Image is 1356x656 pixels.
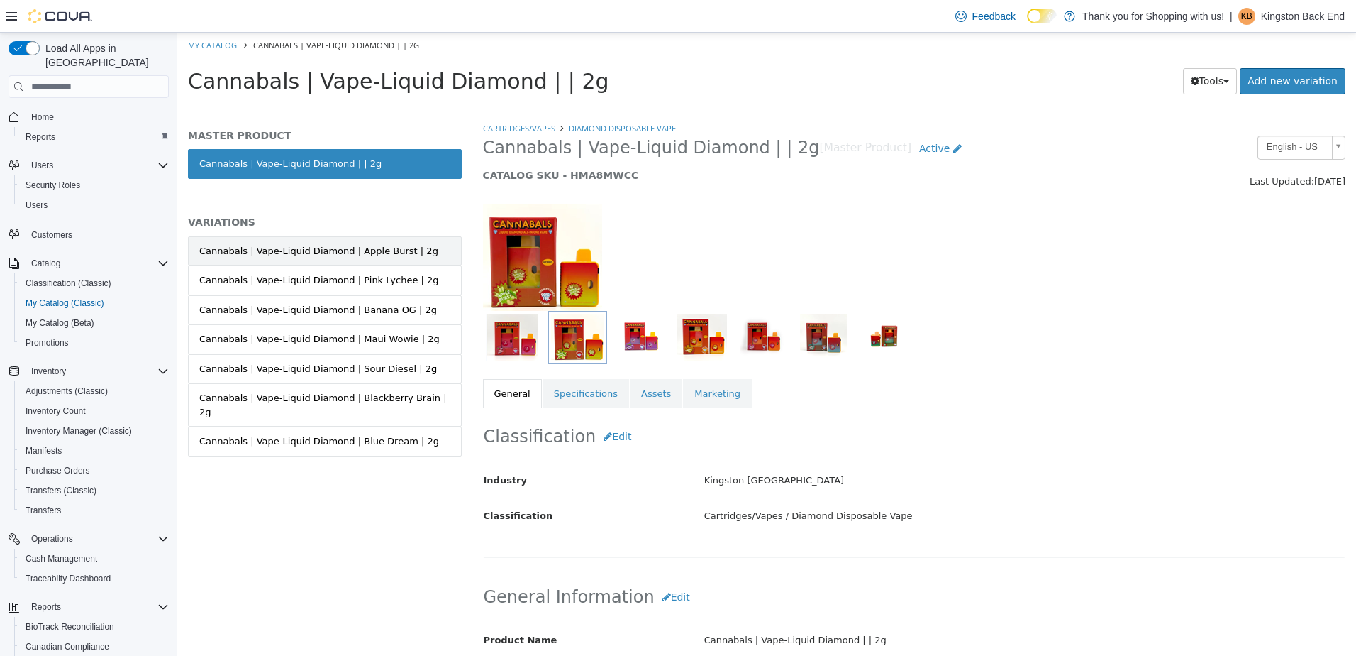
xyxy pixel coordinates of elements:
button: Reports [14,127,174,147]
button: Catalog [26,255,66,272]
button: Purchase Orders [14,461,174,481]
span: Operations [26,530,169,547]
span: Operations [31,533,73,545]
a: Traceabilty Dashboard [20,570,116,587]
button: Catalog [3,253,174,273]
button: Operations [26,530,79,547]
span: [DATE] [1137,143,1168,154]
div: Cannabals | Vape-Liquid Diamond | Pink Lychee | 2g [22,241,262,255]
a: My Catalog (Beta) [20,315,100,332]
button: Security Roles [14,175,174,195]
a: Add new variation [1062,35,1168,62]
span: Adjustments (Classic) [20,383,169,400]
span: BioTrack Reconciliation [20,618,169,635]
span: My Catalog (Classic) [26,297,104,309]
span: Users [26,199,48,211]
span: Last Updated: [1072,143,1137,154]
button: Classification (Classic) [14,273,174,293]
h2: General Information [306,552,1168,578]
span: Home [26,108,169,126]
span: Transfers (Classic) [20,482,169,499]
a: Manifests [20,442,67,459]
span: Cash Management [26,553,97,564]
span: Active [742,110,772,121]
div: Cannabals | Vape-Liquid Diamond | Blackberry Brain | 2g [22,359,273,386]
img: Cova [28,9,92,23]
a: Reports [20,129,61,146]
span: Dark Mode [1027,23,1028,24]
span: Inventory Count [20,403,169,420]
a: Inventory Count [20,403,91,420]
button: Reports [3,597,174,617]
button: Inventory Manager (Classic) [14,421,174,441]
button: Users [3,155,174,175]
a: Promotions [20,334,74,351]
div: Kingston Back End [1238,8,1255,25]
h5: MASTER PRODUCT [11,97,284,109]
img: 150 [306,172,425,278]
span: Inventory Count [26,405,86,417]
button: Inventory [3,361,174,381]
span: Classification [306,478,376,488]
a: Home [26,109,60,126]
a: Marketing [506,346,574,376]
a: Transfers (Classic) [20,482,102,499]
a: Canadian Compliance [20,638,115,655]
span: Cannabals | Vape-Liquid Diamond | | 2g [306,104,643,126]
button: Transfers [14,501,174,520]
span: Reports [20,129,169,146]
span: My Catalog (Classic) [20,295,169,312]
span: Cannabals | Vape-Liquid Diamond | | 2g [11,36,432,61]
span: Customers [26,225,169,243]
span: Catalog [31,258,60,269]
button: Customers [3,224,174,244]
a: Users [20,197,53,214]
a: Cartridges/Vapes [306,90,378,101]
span: Canadian Compliance [20,638,169,655]
div: Cartridges/Vapes / Diamond Disposable Vape [516,471,1178,496]
button: Users [26,157,59,174]
span: Home [31,111,54,123]
span: Manifests [20,442,169,459]
span: Classification (Classic) [26,278,111,289]
span: My Catalog (Beta) [20,315,169,332]
button: Home [3,106,174,127]
span: Reports [31,601,61,613]
span: Users [31,160,53,171]
span: Transfers [26,505,61,516]
div: Cannabals | Vape-Liquid Diamond | Apple Burst | 2g [22,212,261,226]
a: Diamond Disposable Vape [391,90,499,101]
div: Cannabals | Vape-Liquid Diamond | Banana OG | 2g [22,270,260,285]
div: Cannabals | Vape-Liquid Diamond | Sour Diesel | 2g [22,329,260,344]
span: Purchase Orders [20,462,169,479]
a: General [306,346,365,376]
button: Adjustments (Classic) [14,381,174,401]
button: Promotions [14,333,174,353]
a: Cash Management [20,550,103,567]
span: Purchase Orders [26,465,90,476]
span: Transfers (Classic) [26,485,96,496]
h2: Classification [306,391,1168,417]
span: Feedback [972,9,1016,23]
span: Traceabilty Dashboard [20,570,169,587]
div: Cannabals | Vape-Liquid Diamond | Blue Dream | 2g [22,402,262,416]
a: Feedback [950,2,1021,31]
span: Catalog [26,255,169,272]
span: Promotions [26,337,69,349]
a: English - US [1080,103,1168,127]
span: Canadian Compliance [26,641,109,652]
button: Transfers (Classic) [14,481,174,501]
button: Edit [477,552,521,578]
span: Adjustments (Classic) [26,386,108,397]
div: Cannabals | Vape-Liquid Diamond | Maui Wowie | 2g [22,300,262,314]
button: Tools [1006,35,1060,62]
button: My Catalog (Classic) [14,293,174,313]
span: Classification (Classic) [20,275,169,292]
h5: CATALOG SKU - HMA8MWCC [306,136,947,149]
p: Kingston Back End [1261,8,1345,25]
span: Users [20,197,169,214]
a: My Catalog [11,7,60,18]
a: Transfers [20,502,67,519]
p: | [1230,8,1233,25]
span: KB [1241,8,1252,25]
